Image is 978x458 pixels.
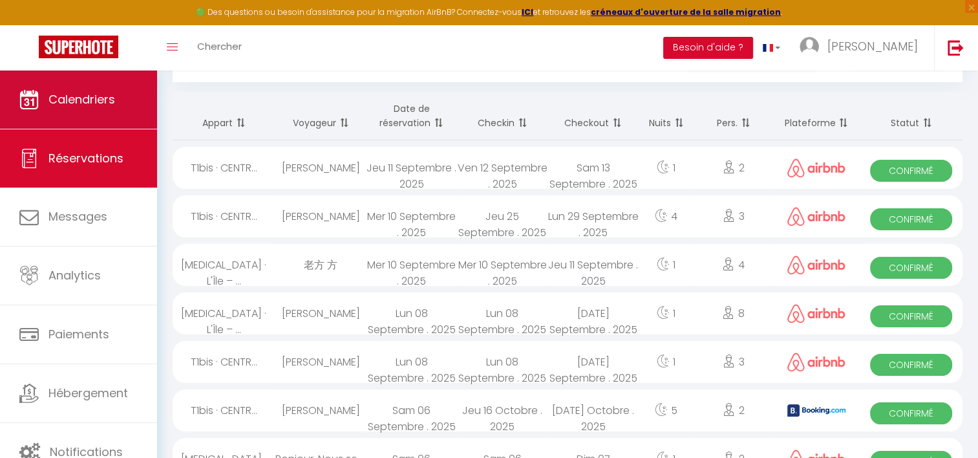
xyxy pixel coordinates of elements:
[948,39,964,56] img: logout
[591,6,781,17] a: créneaux d'ouverture de la salle migration
[48,208,107,224] span: Messages
[48,385,128,401] span: Hébergement
[790,25,934,71] a: ... [PERSON_NAME]
[773,92,860,140] th: Sort by channel
[173,92,275,140] th: Sort by rentals
[366,92,457,140] th: Sort by booking date
[48,326,109,342] span: Paiements
[547,92,639,140] th: Sort by checkout
[800,37,819,56] img: ...
[48,91,115,107] span: Calendriers
[48,267,101,283] span: Analytics
[694,92,773,140] th: Sort by people
[10,5,49,44] button: Ouvrir le widget de chat LiveChat
[48,150,123,166] span: Réservations
[187,25,251,71] a: Chercher
[275,92,367,140] th: Sort by guest
[663,37,753,59] button: Besoin d'aide ?
[639,92,694,140] th: Sort by nights
[197,39,242,53] span: Chercher
[457,92,548,140] th: Sort by checkin
[860,92,962,140] th: Sort by status
[39,36,118,58] img: Super Booking
[827,38,918,54] span: [PERSON_NAME]
[522,6,533,17] a: ICI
